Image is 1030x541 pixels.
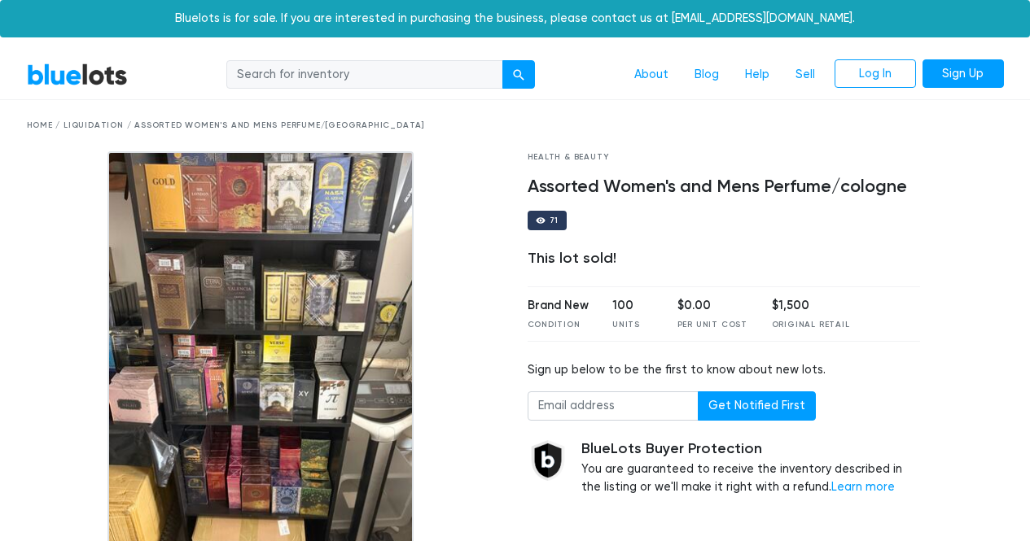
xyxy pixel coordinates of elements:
[835,59,916,89] a: Log In
[732,59,782,90] a: Help
[698,391,816,421] button: Get Notified First
[612,297,653,315] div: 100
[682,59,732,90] a: Blog
[528,297,589,315] div: Brand New
[528,391,699,421] input: Email address
[27,120,1004,132] div: Home / Liquidation / Assorted Women's and Mens Perfume/[GEOGRAPHIC_DATA]
[581,440,921,458] h5: BlueLots Buyer Protection
[550,216,559,225] div: 71
[831,480,895,494] a: Learn more
[27,63,128,86] a: BlueLots
[772,297,850,315] div: $1,500
[528,250,921,268] div: This lot sold!
[581,440,921,496] div: You are guaranteed to receive the inventory described in the listing or we'll make it right with ...
[528,361,921,379] div: Sign up below to be the first to know about new lots.
[226,60,503,89] input: Search for inventory
[528,151,921,164] div: Health & Beauty
[782,59,828,90] a: Sell
[923,59,1004,89] a: Sign Up
[528,177,921,198] h4: Assorted Women's and Mens Perfume/cologne
[528,319,589,331] div: Condition
[677,319,747,331] div: Per Unit Cost
[677,297,747,315] div: $0.00
[621,59,682,90] a: About
[612,319,653,331] div: Units
[528,440,568,481] img: buyer_protection_shield-3b65640a83011c7d3ede35a8e5a80bfdfaa6a97447f0071c1475b91a4b0b3d01.png
[772,319,850,331] div: Original Retail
